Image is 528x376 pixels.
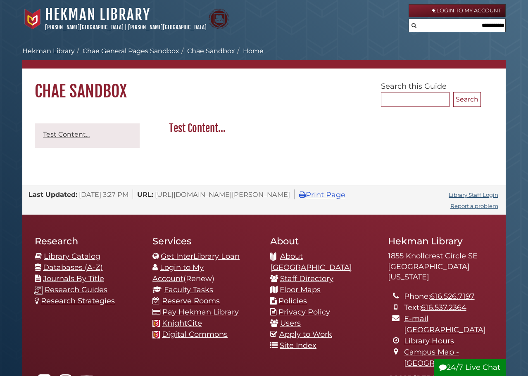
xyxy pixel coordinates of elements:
button: 24/7 Live Chat [434,359,506,376]
a: Login to My Account [152,263,204,283]
span: | [125,24,127,31]
i: Search [411,23,416,28]
a: Test Content... [43,130,90,138]
img: Calvin University [22,9,43,29]
img: Calvin favicon logo [152,320,160,327]
a: Research Guides [45,285,107,294]
li: (Renew) [152,262,258,284]
a: Chae General Pages Sandbox [83,47,179,55]
address: 1855 Knollcrest Circle SE [GEOGRAPHIC_DATA][US_STATE] [388,251,493,283]
a: Site Index [280,341,316,350]
a: Library Staff Login [449,192,498,198]
a: Login to My Account [409,4,506,17]
a: Library Hours [404,336,454,345]
div: Guide Pages [35,121,140,152]
a: Policies [278,296,307,305]
li: Phone: [404,291,493,302]
i: Print Page [299,191,306,199]
h1: Chae Sandbox [22,69,506,102]
a: 616.537.2364 [421,303,466,312]
img: research-guides-icon-white_37x37.png [34,286,43,295]
a: Report a problem [450,203,498,209]
a: Users [280,319,301,328]
a: Journals By Title [43,274,104,283]
a: Get InterLibrary Loan [161,252,240,261]
img: Calvin favicon logo [152,331,160,338]
h2: Hekman Library [388,235,493,247]
h2: About [270,235,376,247]
a: Databases (A-Z) [43,263,103,272]
a: Research Strategies [41,296,115,305]
span: [URL][DOMAIN_NAME][PERSON_NAME] [155,190,290,199]
a: Reserve Rooms [162,296,220,305]
span: URL: [137,190,153,199]
span: [DATE] 3:27 PM [79,190,128,199]
a: Floor Maps [280,285,321,294]
a: Chae Sandbox [187,47,235,55]
span: Last Updated: [29,190,77,199]
a: Pay Hekman Library [162,307,239,317]
a: [PERSON_NAME][GEOGRAPHIC_DATA] [45,24,124,31]
li: Text: [404,302,493,313]
a: KnightCite [162,319,202,328]
li: Home [235,46,264,56]
nav: breadcrumb [22,46,506,69]
a: [PERSON_NAME][GEOGRAPHIC_DATA] [128,24,207,31]
h2: Test Content... [165,122,481,135]
button: Search [453,92,481,107]
a: Digital Commons [162,330,228,339]
h2: Research [35,235,140,247]
a: Print Page [299,190,345,199]
a: Campus Map - [GEOGRAPHIC_DATA] [404,348,486,368]
a: Staff Directory [280,274,333,283]
a: About [GEOGRAPHIC_DATA] [270,252,352,272]
a: Library Catalog [44,252,100,261]
a: 616.526.7197 [430,292,475,301]
a: Faculty Tasks [164,285,213,294]
h2: Services [152,235,258,247]
a: E-mail [GEOGRAPHIC_DATA] [404,314,486,334]
button: Search [409,19,419,30]
a: Privacy Policy [278,307,330,317]
a: Apply to Work [279,330,332,339]
a: Hekman Library [45,5,150,24]
img: Calvin Theological Seminary [209,9,229,29]
a: Hekman Library [22,47,75,55]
